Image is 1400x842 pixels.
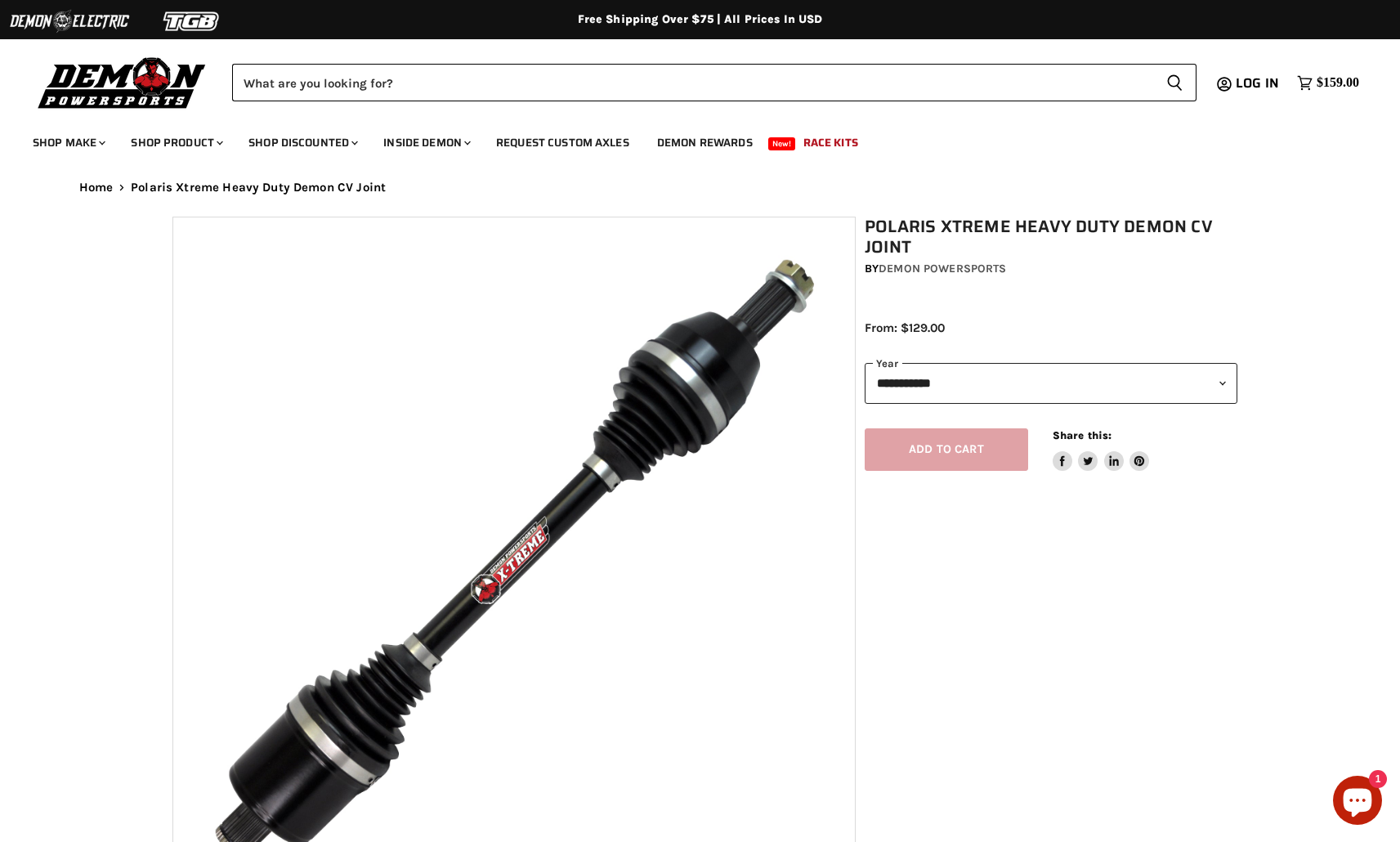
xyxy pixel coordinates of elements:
[484,126,642,159] a: Request Custom Axles
[1289,71,1367,95] a: $159.00
[20,119,1355,159] ul: Main menu
[768,137,796,150] span: New!
[20,126,115,159] a: Shop Make
[1053,429,1112,441] span: Share this:
[865,217,1237,258] h1: Polaris Xtreme Heavy Duty Demon CV Joint
[1236,73,1279,93] span: Log in
[33,53,212,111] img: Demon Powersports
[47,12,1354,27] div: Free Shipping Over $75 | All Prices In USD
[1153,64,1196,101] button: Search
[1228,76,1289,91] a: Log in
[236,126,368,159] a: Shop Discounted
[79,181,114,195] a: Home
[1328,776,1387,829] inbox-online-store-chat: Shopify online store chat
[119,126,233,159] a: Shop Product
[865,260,1237,278] div: by
[791,126,870,159] a: Race Kits
[879,262,1006,275] a: Demon Powersports
[47,181,1354,195] nav: Breadcrumbs
[131,6,253,37] img: TGB Logo 2
[232,64,1153,101] input: Search
[645,126,765,159] a: Demon Rewards
[1053,428,1150,472] aside: Share this:
[371,126,481,159] a: Inside Demon
[865,320,945,335] span: From: $129.00
[232,64,1196,101] form: Product
[1317,75,1359,91] span: $159.00
[131,181,386,195] span: Polaris Xtreme Heavy Duty Demon CV Joint
[8,6,131,37] img: Demon Electric Logo 2
[865,363,1237,403] select: year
